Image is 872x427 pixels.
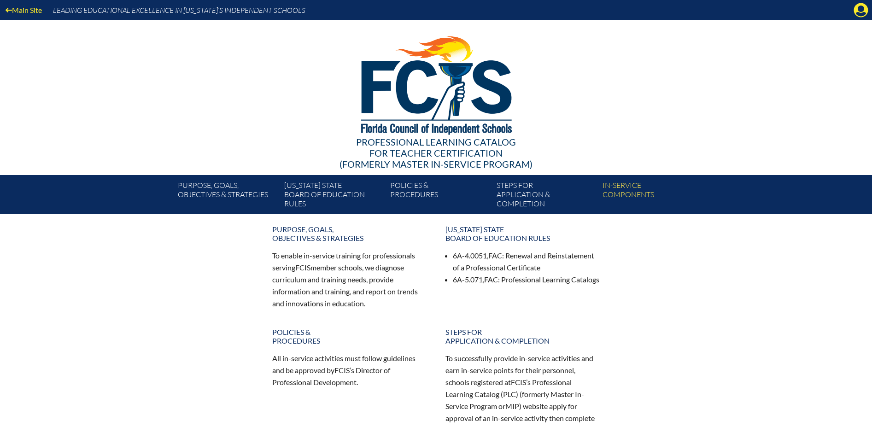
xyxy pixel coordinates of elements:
[295,263,310,272] span: FCIS
[488,251,502,260] span: FAC
[493,179,599,214] a: Steps forapplication & completion
[440,324,606,349] a: Steps forapplication & completion
[854,3,868,18] svg: Manage account
[341,20,531,146] img: FCISlogo221.eps
[599,179,705,214] a: In-servicecomponents
[484,275,498,284] span: FAC
[267,221,433,246] a: Purpose, goals,objectives & strategies
[171,136,702,170] div: Professional Learning Catalog (formerly Master In-service Program)
[2,4,46,16] a: Main Site
[272,250,427,309] p: To enable in-service training for professionals serving member schools, we diagnose curriculum an...
[453,250,600,274] li: 6A-4.0051, : Renewal and Reinstatement of a Professional Certificate
[334,366,350,374] span: FCIS
[369,147,503,158] span: for Teacher Certification
[511,378,526,386] span: FCIS
[281,179,386,214] a: [US_STATE] StateBoard of Education rules
[174,179,280,214] a: Purpose, goals,objectives & strategies
[453,274,600,286] li: 6A-5.071, : Professional Learning Catalogs
[505,402,519,410] span: MIP
[503,390,516,398] span: PLC
[386,179,492,214] a: Policies &Procedures
[272,352,427,388] p: All in-service activities must follow guidelines and be approved by ’s Director of Professional D...
[267,324,433,349] a: Policies &Procedures
[440,221,606,246] a: [US_STATE] StateBoard of Education rules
